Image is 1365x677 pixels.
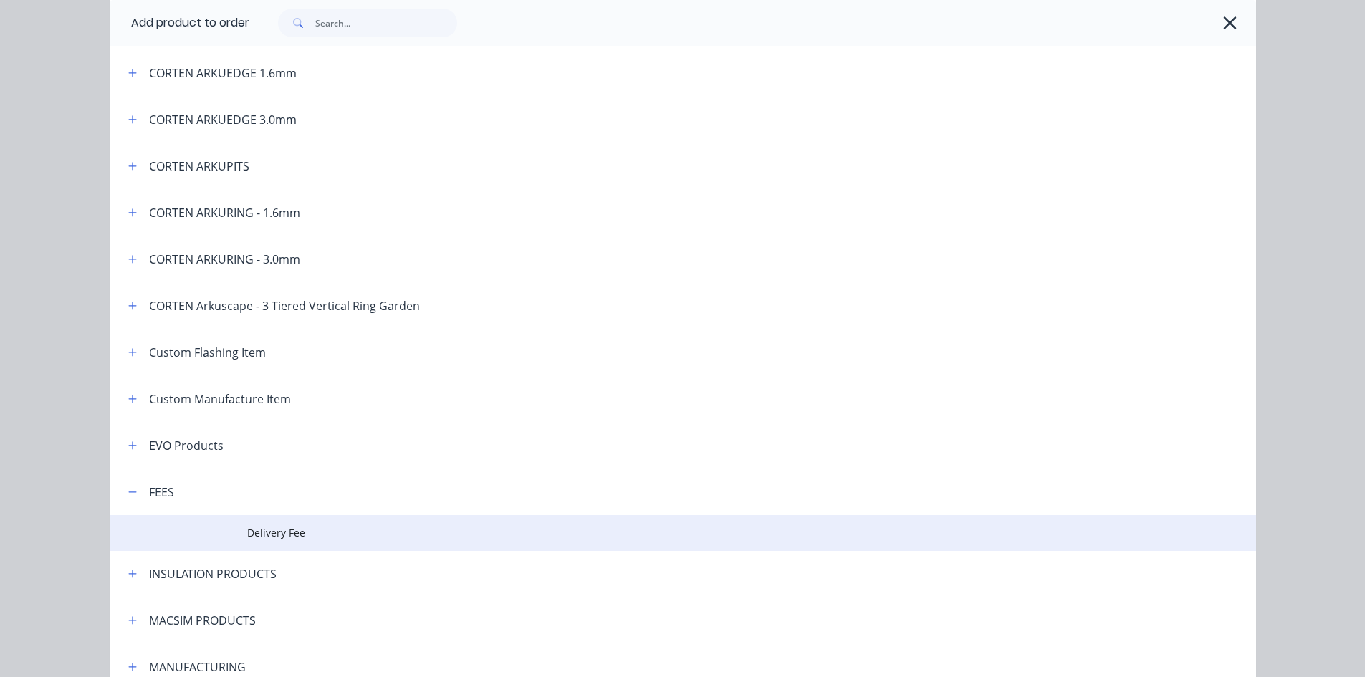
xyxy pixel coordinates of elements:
[149,437,224,454] div: EVO Products
[149,612,256,629] div: MACSIM PRODUCTS
[149,484,174,501] div: FEES
[315,9,457,37] input: Search...
[149,297,420,315] div: CORTEN Arkuscape - 3 Tiered Vertical Ring Garden
[149,251,300,268] div: CORTEN ARKURING - 3.0mm
[149,111,297,128] div: CORTEN ARKUEDGE 3.0mm
[149,658,246,676] div: MANUFACTURING
[149,158,249,175] div: CORTEN ARKUPITS
[149,390,291,408] div: Custom Manufacture Item
[149,565,277,582] div: INSULATION PRODUCTS
[149,64,297,82] div: CORTEN ARKUEDGE 1.6mm
[149,344,266,361] div: Custom Flashing Item
[247,525,1054,540] span: Delivery Fee
[149,204,300,221] div: CORTEN ARKURING - 1.6mm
